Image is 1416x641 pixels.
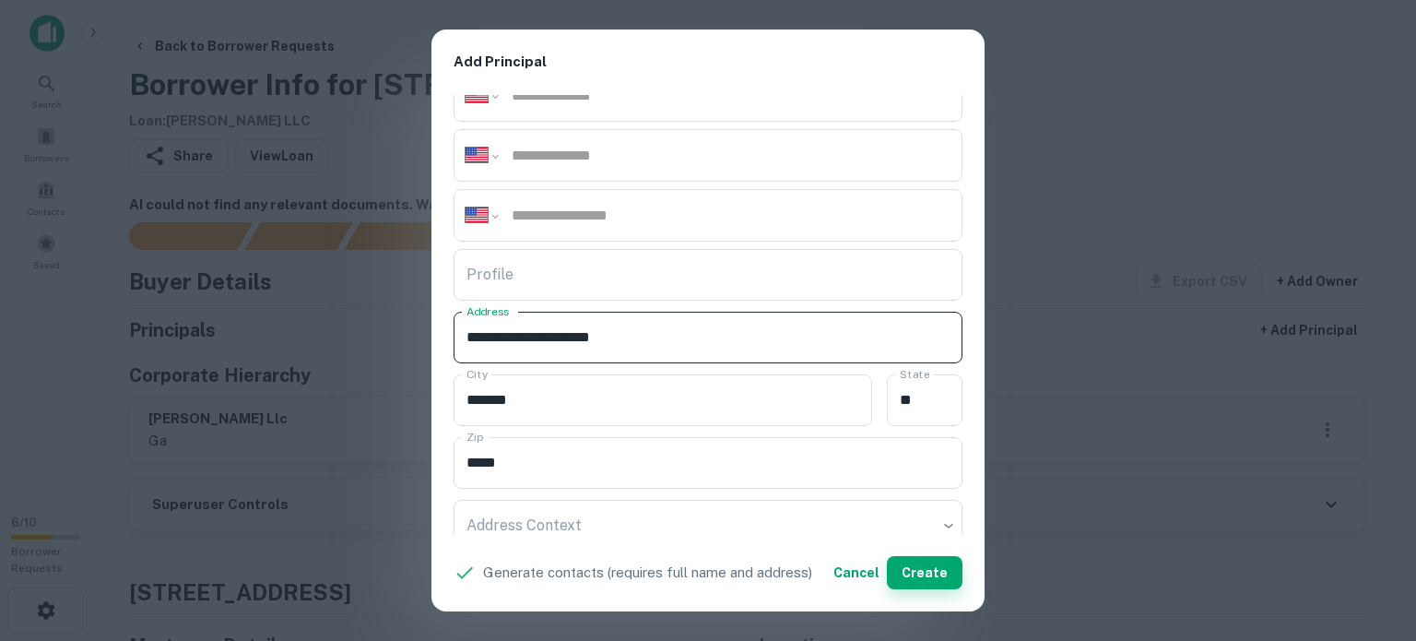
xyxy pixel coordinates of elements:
[466,366,488,382] label: City
[466,303,509,319] label: Address
[1324,493,1416,582] iframe: Chat Widget
[466,429,483,445] label: Zip
[826,556,887,589] button: Cancel
[454,500,962,552] div: ​
[887,556,962,589] button: Create
[900,366,929,382] label: State
[483,562,812,584] p: Generate contacts (requires full name and address)
[431,30,985,95] h2: Add Principal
